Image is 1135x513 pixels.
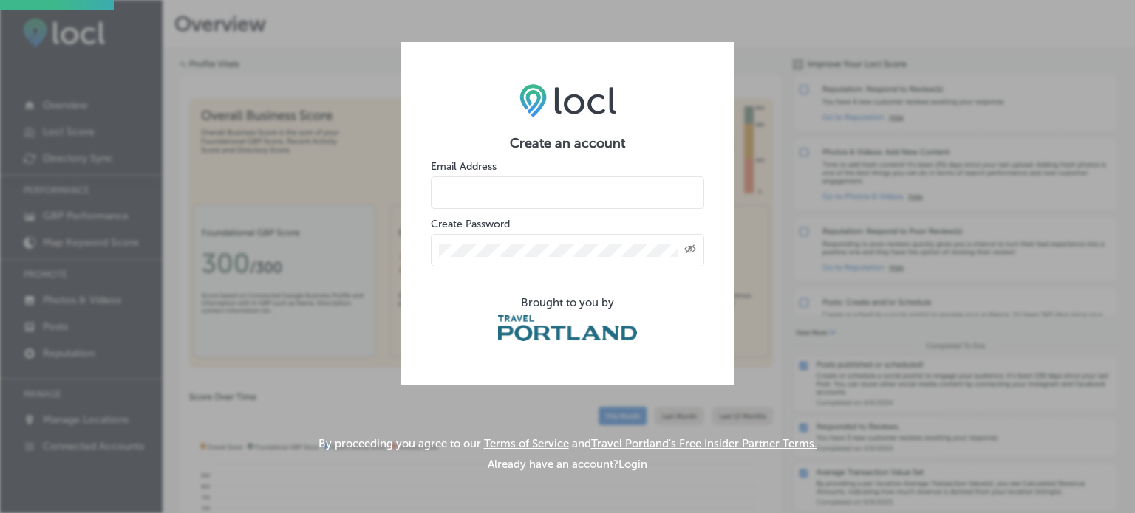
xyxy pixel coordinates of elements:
[488,458,647,471] p: Already have an account?
[618,458,647,471] button: Login
[572,437,817,450] span: and
[318,437,817,450] p: By proceeding you agree to our
[684,244,696,257] span: Toggle password visibility
[431,218,510,230] label: Create Password
[519,83,616,117] img: LOCL logo
[431,296,704,309] div: Brought to you by
[498,315,637,341] img: Travel Portland
[591,437,817,450] a: Travel Portland's Free Insider Partner Terms.
[484,437,569,450] a: Terms of Service
[431,135,704,151] h2: Create an account
[431,160,497,173] label: Email Address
